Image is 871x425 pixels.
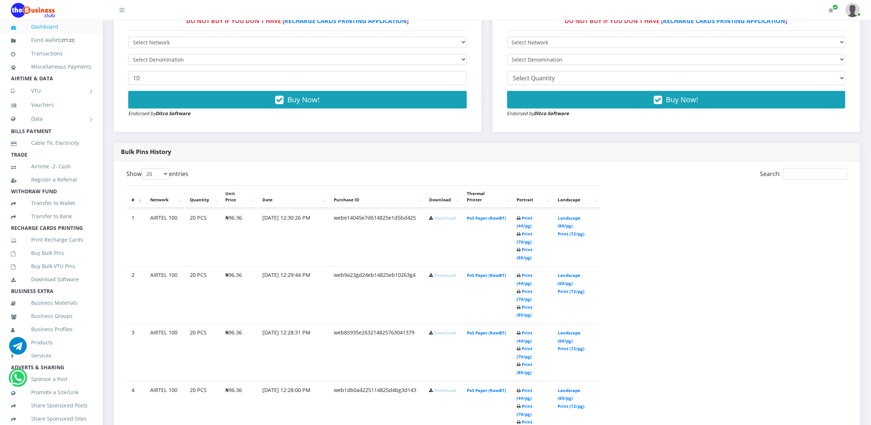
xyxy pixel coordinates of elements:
a: Sponsor a Post [11,371,92,388]
a: Miscellaneous Payments [11,58,92,75]
a: Buy Bulk Pins [11,245,92,261]
a: Print (72/pg) [558,403,584,409]
a: Business Profiles [11,321,92,338]
a: Print (70/pg) [517,346,532,359]
td: web9a23gd24eb14825eb10263g4 [329,266,424,323]
a: PoS Paper (RawBT) [467,330,506,336]
label: Show entries [126,168,188,180]
a: Print Recharge Cards [11,231,92,248]
td: AIRTEL 100 [146,324,185,381]
img: User [845,3,860,17]
a: Download [434,388,456,393]
a: Print (44/pg) [517,215,532,229]
th: #: activate to sort column descending [127,186,145,208]
td: 20 PCS [185,209,220,266]
th: Unit Price: activate to sort column ascending [221,186,257,208]
a: Cable TV, Electricity [11,135,92,151]
a: Transfer to Wallet [11,195,92,212]
a: Transactions [11,45,92,62]
a: Register a Referral [11,171,92,188]
a: Data [11,110,92,128]
th: Thermal Printer: activate to sort column ascending [462,186,512,208]
a: Business Groups [11,308,92,325]
a: RECHARGE CARDS PRINTING APPLICATION [284,17,407,25]
a: Print (70/pg) [517,231,532,245]
td: 3 [127,324,145,381]
a: Print (85/pg) [517,247,532,260]
a: Landscape (60/pg) [558,215,580,229]
th: Landscape: activate to sort column ascending [553,186,600,208]
img: Logo [11,3,55,18]
td: [DATE] 12:30:26 PM [258,209,329,266]
a: Print (72/pg) [558,289,584,294]
a: Print (70/pg) [517,403,532,417]
td: AIRTEL 100 [146,209,185,266]
a: Download [434,215,456,221]
a: Download [434,272,456,278]
select: Showentries [141,168,169,180]
a: Landscape (60/pg) [558,330,580,344]
a: Landscape (60/pg) [558,272,580,286]
span: Buy Now! [287,95,320,105]
td: web85935e263214825763041379 [329,324,424,381]
td: 1 [127,209,145,266]
b: 277.22 [61,37,73,43]
a: Print (44/pg) [517,388,532,401]
i: Renew/Upgrade Subscription [828,7,834,13]
strong: Bulk Pins History [121,148,171,156]
button: Buy Now! [128,91,467,109]
td: webe14045e7d614825e1d5bd425 [329,209,424,266]
small: Endorsed by [128,110,191,117]
a: Buy Bulk VTU Pins [11,258,92,275]
a: Transfer to Bank [11,208,92,225]
a: PoS Paper (RawBT) [467,272,506,278]
a: Print (72/pg) [558,346,584,351]
td: ₦96.36 [221,324,257,381]
td: ₦96.36 [221,266,257,323]
td: 20 PCS [185,324,220,381]
td: AIRTEL 100 [146,266,185,323]
a: Download Software [11,271,92,288]
input: Enter Quantity [128,71,467,85]
th: Portrait: activate to sort column ascending [512,186,553,208]
td: 2 [127,266,145,323]
th: Quantity: activate to sort column ascending [185,186,220,208]
a: RECHARGE CARDS PRINTING APPLICATION [663,17,786,25]
a: PoS Paper (RawBT) [467,215,506,221]
span: Buy Now! [666,95,698,105]
small: Endorsed by [507,110,569,117]
a: Share Sponsored Posts [11,397,92,414]
a: Print (85/pg) [517,304,532,318]
a: PoS Paper (RawBT) [467,388,506,393]
a: Download [434,330,456,336]
th: Network: activate to sort column ascending [146,186,185,208]
a: Airtime -2- Cash [11,158,92,175]
a: VTU [11,82,92,100]
a: Dashboard [11,18,92,35]
a: Print (44/pg) [517,272,532,286]
td: 20 PCS [185,266,220,323]
strong: Ditco Software [534,110,569,117]
th: Purchase ID: activate to sort column ascending [329,186,424,208]
a: Landscape (60/pg) [558,388,580,401]
td: [DATE] 12:29:44 PM [258,266,329,323]
a: Print (70/pg) [517,289,532,302]
a: Chat for support [9,342,27,355]
a: Business Materials [11,294,92,311]
td: ₦96.36 [221,209,257,266]
input: Search: [783,168,847,180]
a: Products [11,334,92,351]
th: Date: activate to sort column ascending [258,186,329,208]
small: [ ] [60,37,75,43]
a: Vouchers [11,96,92,113]
strong: DO NOT BUY IF YOU DON'T HAVE [ ] [186,17,409,25]
th: Download: activate to sort column ascending [425,186,462,208]
a: Print (44/pg) [517,330,532,344]
td: [DATE] 12:28:31 PM [258,324,329,381]
a: Fund wallet[277.22] [11,32,92,49]
button: Buy Now! [507,91,846,109]
label: Search: [760,168,847,180]
a: Print (85/pg) [517,362,532,375]
a: Chat for support [10,374,25,386]
span: Renew/Upgrade Subscription [833,4,838,10]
